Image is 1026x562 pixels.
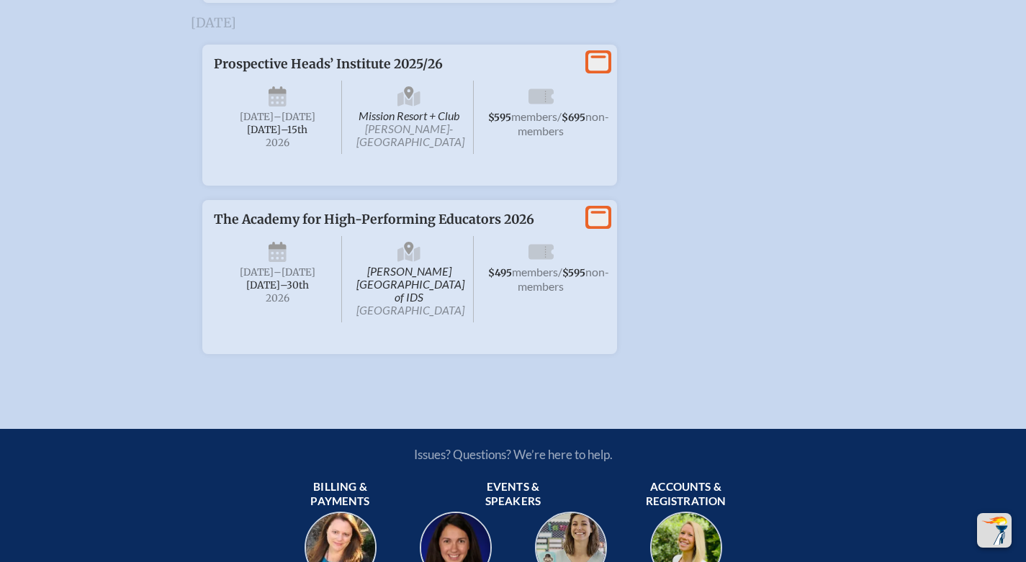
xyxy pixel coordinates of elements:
span: non-members [518,265,609,293]
span: 2026 [225,137,330,148]
h3: [DATE] [191,16,836,30]
span: Billing & payments [289,480,392,509]
span: [DATE]–⁠15th [247,124,307,136]
span: members [511,109,557,123]
span: / [558,265,562,278]
span: Prospective Heads’ Institute 2025/26 [214,56,443,72]
span: members [512,265,558,278]
p: Issues? Questions? We’re here to help. [260,447,767,462]
span: –[DATE] [274,111,315,123]
span: 2026 [225,293,330,304]
span: [PERSON_NAME]-[GEOGRAPHIC_DATA] [356,122,464,148]
span: The Academy for High-Performing Educators 2026 [214,212,534,227]
span: $595 [488,112,511,124]
span: $495 [488,267,512,279]
button: Scroll Top [977,513,1012,548]
span: Mission Resort + Club [345,81,474,155]
span: / [557,109,562,123]
span: –[DATE] [274,266,315,278]
span: Accounts & registration [634,480,738,509]
span: [DATE] [240,266,274,278]
span: [GEOGRAPHIC_DATA] [356,303,464,317]
span: $695 [562,112,585,124]
span: Events & speakers [462,480,565,509]
span: [DATE] [240,111,274,123]
span: $595 [562,267,585,279]
span: [PERSON_NAME][GEOGRAPHIC_DATA] of IDS [345,236,474,322]
span: [DATE]–⁠30th [246,279,309,291]
span: non-members [518,109,609,137]
img: To the top [980,516,1009,545]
